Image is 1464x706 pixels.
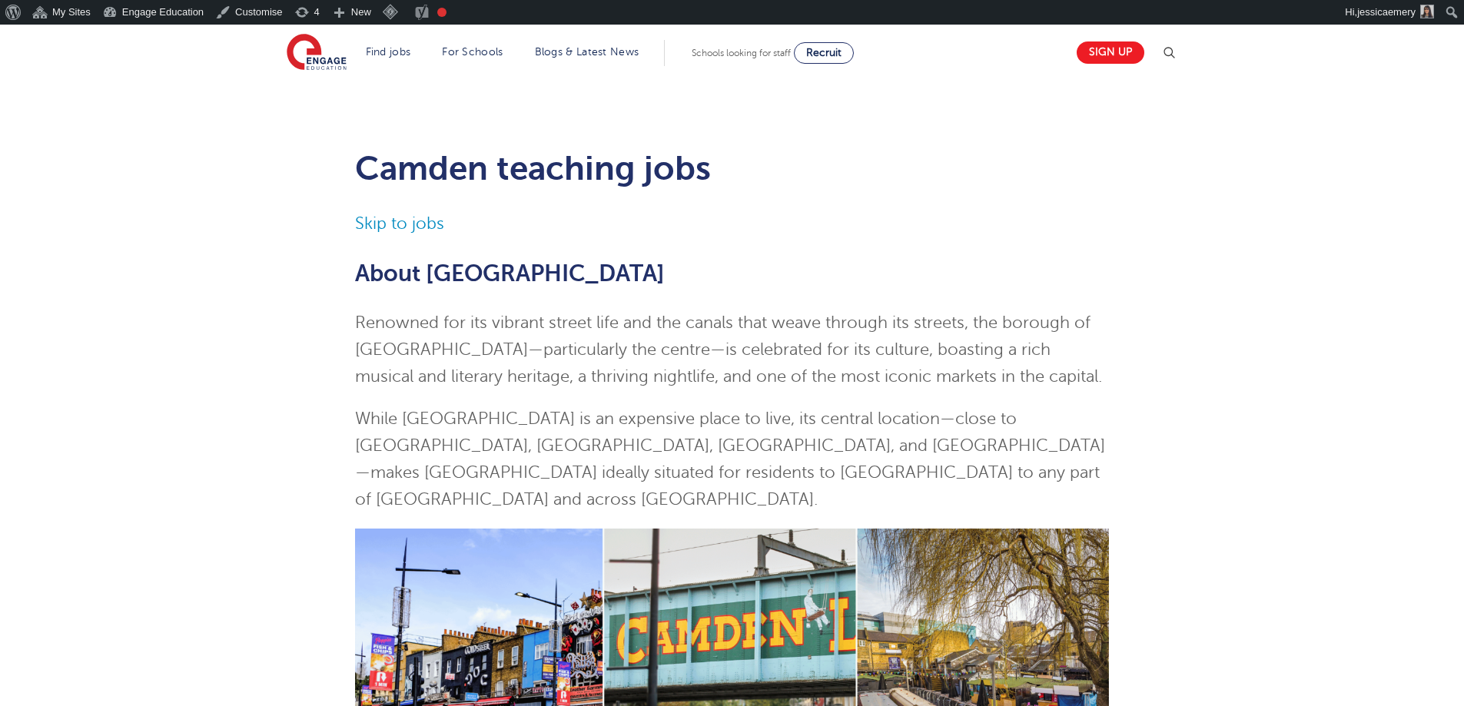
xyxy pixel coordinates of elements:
[366,46,411,58] a: Find jobs
[287,34,347,72] img: Engage Education
[355,406,1109,513] p: While [GEOGRAPHIC_DATA] is an expensive place to live, its central location—close to [GEOGRAPHIC_...
[442,46,503,58] a: For Schools
[794,42,854,64] a: Recruit
[355,310,1109,390] p: Renowned for its vibrant street life and the canals that weave through its streets, the borough o...
[535,46,639,58] a: Blogs & Latest News
[437,8,447,17] div: Focus keyphrase not set
[806,47,842,58] span: Recruit
[355,214,444,233] a: Skip to jobs
[692,48,791,58] span: Schools looking for staff
[1357,6,1416,18] span: jessicaemery
[1077,41,1144,64] a: Sign up
[355,149,1109,187] h1: Camden teaching jobs
[355,260,665,287] span: About [GEOGRAPHIC_DATA]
